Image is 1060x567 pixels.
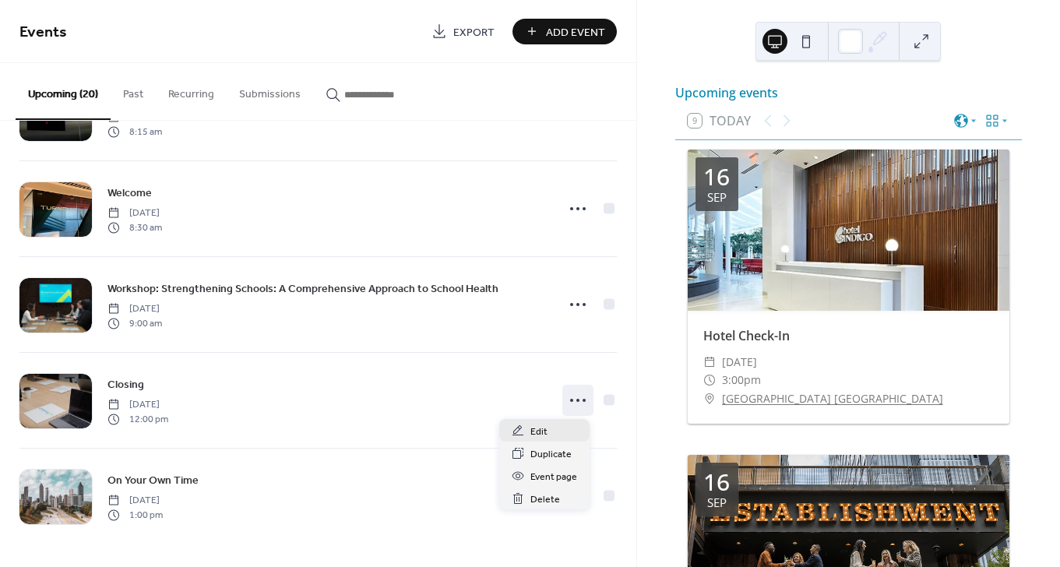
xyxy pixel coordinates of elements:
[107,184,152,202] a: Welcome
[722,371,761,389] span: 3:00pm
[107,302,162,316] span: [DATE]
[107,375,144,393] a: Closing
[107,377,144,393] span: Closing
[722,389,943,408] a: [GEOGRAPHIC_DATA] [GEOGRAPHIC_DATA]
[703,470,730,494] div: 16
[107,412,168,426] span: 12:00 pm
[530,491,560,508] span: Delete
[111,63,156,118] button: Past
[530,446,572,463] span: Duplicate
[722,353,757,372] span: [DATE]
[107,473,199,489] span: On Your Own Time
[19,17,67,48] span: Events
[453,24,495,40] span: Export
[107,316,162,330] span: 9:00 am
[107,494,163,508] span: [DATE]
[546,24,605,40] span: Add Event
[512,19,617,44] button: Add Event
[107,280,498,298] a: Workshop: Strengthening Schools: A Comprehensive Approach to School Health
[707,497,727,509] div: Sep
[688,326,1009,345] div: Hotel Check-In
[227,63,313,118] button: Submissions
[156,63,227,118] button: Recurring
[107,398,168,412] span: [DATE]
[703,165,730,188] div: 16
[707,192,727,203] div: Sep
[107,471,199,489] a: On Your Own Time
[675,83,1022,102] div: Upcoming events
[420,19,506,44] a: Export
[703,389,716,408] div: ​
[107,185,152,202] span: Welcome
[107,220,162,234] span: 8:30 am
[530,424,548,440] span: Edit
[703,371,716,389] div: ​
[107,206,162,220] span: [DATE]
[703,353,716,372] div: ​
[107,125,162,139] span: 8:15 am
[107,508,163,522] span: 1:00 pm
[107,281,498,298] span: Workshop: Strengthening Schools: A Comprehensive Approach to School Health
[530,469,577,485] span: Event page
[16,63,111,120] button: Upcoming (20)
